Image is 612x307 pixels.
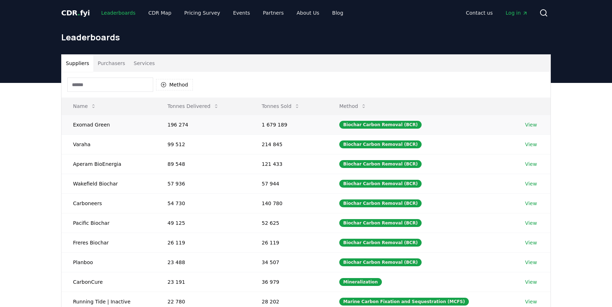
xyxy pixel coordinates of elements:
[179,6,226,19] a: Pricing Survey
[62,55,93,72] button: Suppliers
[78,9,80,17] span: .
[250,233,328,252] td: 26 119
[93,55,130,72] button: Purchasers
[339,239,422,247] div: Biochar Carbon Removal (BCR)
[62,272,156,292] td: CarbonCure
[156,154,250,174] td: 89 548
[339,219,422,227] div: Biochar Carbon Removal (BCR)
[61,9,90,17] span: CDR fyi
[339,140,422,148] div: Biochar Carbon Removal (BCR)
[339,298,469,306] div: Marine Carbon Fixation and Sequestration (MCFS)
[250,272,328,292] td: 36 979
[62,154,156,174] td: Aperam BioEnergia
[62,252,156,272] td: Planboo
[525,298,537,305] a: View
[525,160,537,168] a: View
[67,99,102,113] button: Name
[334,99,373,113] button: Method
[460,6,499,19] a: Contact us
[250,154,328,174] td: 121 433
[506,9,528,16] span: Log in
[250,193,328,213] td: 140 780
[156,134,250,154] td: 99 512
[500,6,534,19] a: Log in
[525,259,537,266] a: View
[156,252,250,272] td: 23 488
[525,141,537,148] a: View
[339,121,422,129] div: Biochar Carbon Removal (BCR)
[257,6,290,19] a: Partners
[525,121,537,128] a: View
[250,174,328,193] td: 57 944
[156,272,250,292] td: 23 191
[525,219,537,227] a: View
[156,79,193,90] button: Method
[130,55,159,72] button: Services
[460,6,534,19] nav: Main
[62,174,156,193] td: Wakefield Biochar
[525,278,537,286] a: View
[61,31,551,43] h1: Leaderboards
[250,115,328,134] td: 1 679 189
[156,213,250,233] td: 49 125
[62,134,156,154] td: Varaha
[162,99,225,113] button: Tonnes Delivered
[62,193,156,213] td: Carboneers
[62,213,156,233] td: Pacific Biochar
[156,115,250,134] td: 196 274
[156,193,250,213] td: 54 730
[96,6,349,19] nav: Main
[525,239,537,246] a: View
[156,174,250,193] td: 57 936
[143,6,177,19] a: CDR Map
[339,258,422,266] div: Biochar Carbon Removal (BCR)
[156,233,250,252] td: 26 119
[339,160,422,168] div: Biochar Carbon Removal (BCR)
[250,134,328,154] td: 214 845
[256,99,306,113] button: Tonnes Sold
[250,213,328,233] td: 52 625
[62,233,156,252] td: Freres Biochar
[291,6,325,19] a: About Us
[62,115,156,134] td: Exomad Green
[525,200,537,207] a: View
[250,252,328,272] td: 34 507
[339,180,422,188] div: Biochar Carbon Removal (BCR)
[96,6,141,19] a: Leaderboards
[525,180,537,187] a: View
[227,6,256,19] a: Events
[326,6,349,19] a: Blog
[339,278,382,286] div: Mineralization
[61,8,90,18] a: CDR.fyi
[339,199,422,207] div: Biochar Carbon Removal (BCR)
